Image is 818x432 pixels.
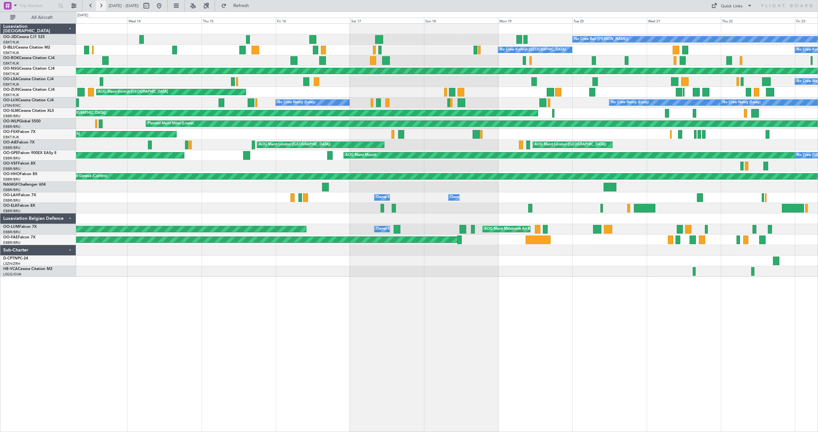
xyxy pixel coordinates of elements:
a: EBBR/BRU [3,166,20,171]
a: N604GFChallenger 604 [3,183,46,187]
div: AOG Maint Munich [345,150,376,160]
a: OO-LXACessna Citation CJ4 [3,77,54,81]
div: No Crew Nancy (Essey) [277,98,315,107]
div: Quick Links [721,3,743,10]
a: OO-WLPGlobal 5500 [3,120,41,123]
a: LFSN/ENC [3,103,21,108]
span: OO-LUM [3,225,19,229]
span: OO-ELK [3,204,18,208]
a: OO-LAHFalcon 7X [3,193,36,197]
span: N604GF [3,183,18,187]
div: AOG Maint Melsbroek Air Base [484,224,536,234]
span: OO-LXA [3,77,18,81]
a: OO-SLMCessna Citation XLS [3,109,54,113]
a: OO-NSGCessna Citation CJ4 [3,67,55,71]
div: Thu 22 [721,18,795,23]
a: EBBR/BRU [3,145,20,150]
a: D-IBLUCessna Citation M2 [3,46,50,50]
div: Sun 18 [424,18,498,23]
a: OO-LUXCessna Citation CJ4 [3,98,54,102]
a: EBKT/KJK [3,50,19,55]
a: OO-VSFFalcon 8X [3,162,35,166]
button: All Aircraft [7,12,69,23]
button: Quick Links [708,1,755,11]
span: OO-LAH [3,193,19,197]
div: Tue 13 [53,18,127,23]
span: OO-JID [3,35,17,39]
div: Tue 20 [572,18,646,23]
div: No Crew Bari ([PERSON_NAME]) [574,35,628,44]
div: No Crew Nancy (Essey) [722,98,760,107]
span: OO-WLP [3,120,19,123]
div: No Crew Nancy (Essey) [611,98,649,107]
a: EBKT/KJK [3,135,19,140]
span: OO-VSF [3,162,18,166]
a: OO-ELKFalcon 8X [3,204,35,208]
a: EBKT/KJK [3,82,19,87]
span: OO-FAE [3,235,18,239]
span: D-CPTN [3,257,18,260]
a: EBBR/BRU [3,240,20,245]
a: EBBR/BRU [3,209,20,213]
a: EBBR/BRU [3,156,20,161]
a: EBBR/BRU [3,114,20,119]
a: EBBR/BRU [3,188,20,192]
div: AOG Maint Kortrijk-[GEOGRAPHIC_DATA] [98,87,168,97]
a: EBKT/KJK [3,93,19,97]
a: EBBR/BRU [3,124,20,129]
span: OO-AIE [3,141,17,144]
div: Wed 21 [647,18,721,23]
a: LSGG/GVA [3,272,21,277]
div: Owner Melsbroek Air Base [376,224,420,234]
div: Owner Melsbroek Air Base [376,193,420,202]
a: EBBR/BRU [3,230,20,235]
a: EBBR/BRU [3,198,20,203]
span: [DATE] - [DATE] [109,3,139,9]
a: EBBR/BRU [3,177,20,182]
a: OO-AIEFalcon 7X [3,141,35,144]
div: [DATE] [77,13,88,18]
a: D-CPTNPC-24 [3,257,28,260]
a: OO-ZUNCessna Citation CJ4 [3,88,55,92]
a: LSZH/ZRH [3,261,20,266]
div: Planned Maint Geneva (Cointrin) [55,172,107,181]
div: Fri 16 [276,18,350,23]
span: OO-SLM [3,109,19,113]
a: EBKT/KJK [3,61,19,66]
a: OO-JIDCessna CJ1 525 [3,35,45,39]
div: Sat 17 [350,18,424,23]
span: OO-ROK [3,56,19,60]
span: OO-LUX [3,98,18,102]
span: OO-GPE [3,151,18,155]
div: Wed 14 [127,18,201,23]
span: OO-FSX [3,130,18,134]
a: OO-FSXFalcon 7X [3,130,35,134]
span: All Aircraft [17,15,67,20]
div: No Crew Kortrijk-[GEOGRAPHIC_DATA] [500,45,566,55]
span: Refresh [228,4,255,8]
span: HB-VCA [3,267,18,271]
a: OO-GPEFalcon 900EX EASy II [3,151,56,155]
button: Refresh [218,1,257,11]
a: EBKT/KJK [3,72,19,76]
div: Owner Melsbroek Air Base [450,193,494,202]
div: Planned Maint Milan (Linate) [148,119,194,128]
a: OO-FAEFalcon 7X [3,235,35,239]
div: AOG Maint London ([GEOGRAPHIC_DATA]) [535,140,606,150]
span: OO-HHO [3,172,20,176]
div: Thu 15 [202,18,276,23]
div: AOG Maint London ([GEOGRAPHIC_DATA]) [259,140,330,150]
a: OO-LUMFalcon 7X [3,225,37,229]
a: OO-HHOFalcon 8X [3,172,37,176]
span: OO-ZUN [3,88,19,92]
input: Trip Number [19,1,56,11]
div: Mon 19 [498,18,572,23]
a: EBKT/KJK [3,40,19,45]
a: HB-VCACessna Citation M2 [3,267,52,271]
span: OO-NSG [3,67,19,71]
a: OO-ROKCessna Citation CJ4 [3,56,55,60]
span: D-IBLU [3,46,16,50]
